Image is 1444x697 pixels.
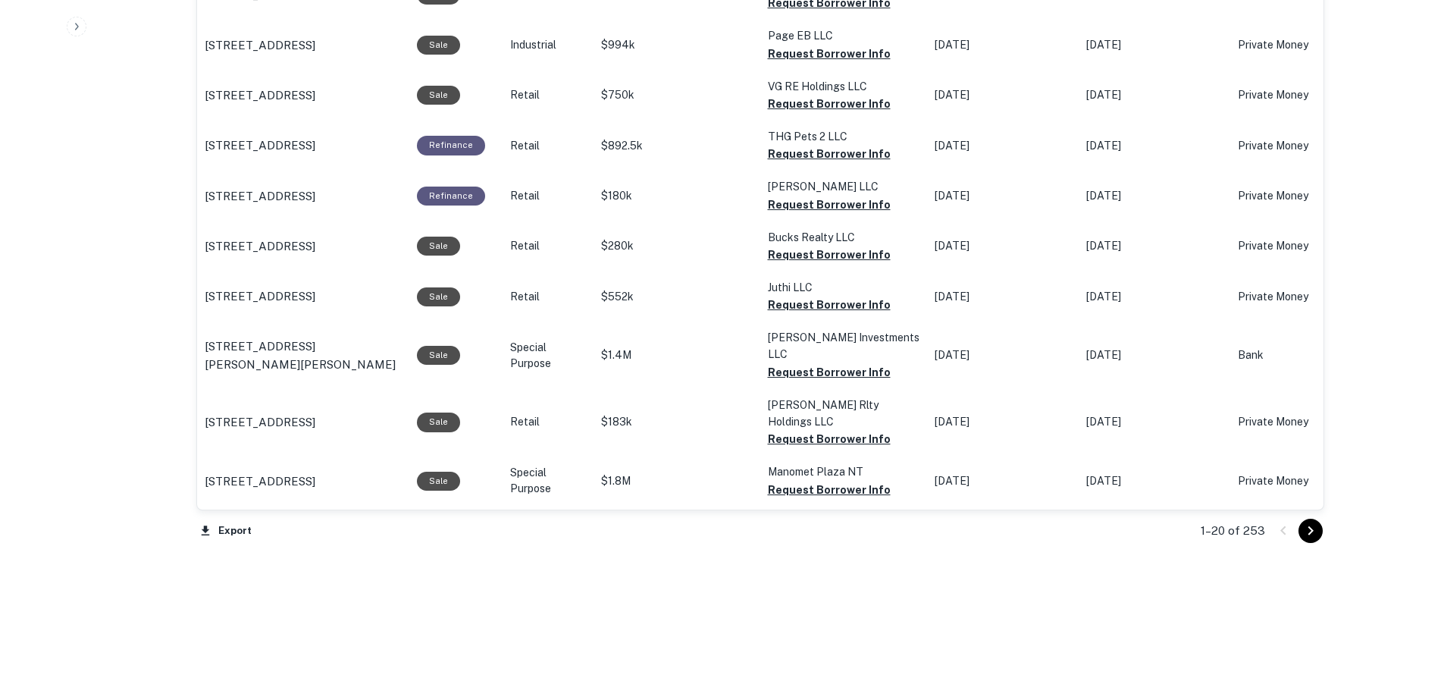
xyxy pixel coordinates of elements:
p: THG Pets 2 LLC [768,128,919,145]
p: [DATE] [935,289,1071,305]
p: [PERSON_NAME] LLC [768,178,919,195]
p: $180k [601,188,753,204]
p: Juthi LLC [768,279,919,296]
button: Request Borrower Info [768,95,891,113]
p: Industrial [510,37,586,53]
div: Sale [417,413,460,432]
p: $1.4M [601,347,753,363]
p: $183k [601,414,753,430]
p: [DATE] [935,87,1071,103]
p: [STREET_ADDRESS] [205,36,315,55]
a: [STREET_ADDRESS] [205,287,402,306]
p: [STREET_ADDRESS] [205,237,315,256]
p: Bank [1238,347,1359,363]
p: [DATE] [1086,414,1223,430]
p: Page EB LLC [768,27,919,44]
p: Special Purpose [510,340,586,372]
p: Retail [510,414,586,430]
p: $1.8M [601,473,753,489]
a: [STREET_ADDRESS] [205,413,402,432]
p: $892.5k [601,138,753,154]
p: [DATE] [1086,473,1223,489]
div: This loan purpose was for refinancing [417,187,485,206]
p: $750k [601,87,753,103]
a: [STREET_ADDRESS] [205,86,402,105]
p: [STREET_ADDRESS] [205,287,315,306]
p: [DATE] [1086,188,1223,204]
p: Retail [510,289,586,305]
a: [STREET_ADDRESS] [205,36,402,55]
button: Request Borrower Info [768,145,891,163]
p: [DATE] [935,37,1071,53]
p: Manomet Plaza NT [768,463,919,480]
p: 1–20 of 253 [1201,522,1265,540]
p: [STREET_ADDRESS] [205,473,315,491]
p: [DATE] [1086,87,1223,103]
p: [DATE] [1086,238,1223,254]
div: Sale [417,36,460,55]
div: Sale [417,346,460,365]
button: Export [196,520,255,542]
p: [DATE] [935,414,1071,430]
p: Private Money [1238,414,1359,430]
p: Private Money [1238,473,1359,489]
p: [DATE] [1086,289,1223,305]
p: VG RE Holdings LLC [768,78,919,95]
p: Retail [510,238,586,254]
p: [STREET_ADDRESS] [205,137,315,155]
button: Request Borrower Info [768,430,891,448]
p: [PERSON_NAME] Investments LLC [768,329,919,363]
div: This loan purpose was for refinancing [417,136,485,155]
div: Sale [417,472,460,491]
a: [STREET_ADDRESS] [205,187,402,206]
p: [DATE] [935,188,1071,204]
p: [PERSON_NAME] Rlty Holdings LLC [768,397,919,430]
p: [STREET_ADDRESS] [205,413,315,432]
p: $552k [601,289,753,305]
a: [STREET_ADDRESS][PERSON_NAME][PERSON_NAME] [205,338,402,373]
p: Retail [510,138,586,154]
p: Private Money [1238,289,1359,305]
p: Private Money [1238,87,1359,103]
p: [DATE] [935,347,1071,363]
p: Private Money [1238,37,1359,53]
p: Retail [510,188,586,204]
p: Private Money [1238,138,1359,154]
p: Private Money [1238,238,1359,254]
p: [DATE] [1086,138,1223,154]
p: [DATE] [935,238,1071,254]
iframe: Chat Widget [1368,527,1444,600]
button: Request Borrower Info [768,196,891,214]
div: Sale [417,237,460,256]
p: [DATE] [1086,37,1223,53]
p: Bucks Realty LLC [768,229,919,246]
button: Request Borrower Info [768,296,891,314]
a: [STREET_ADDRESS] [205,237,402,256]
button: Request Borrower Info [768,481,891,499]
p: Special Purpose [510,465,586,497]
p: [DATE] [1086,347,1223,363]
button: Go to next page [1298,519,1323,543]
p: $994k [601,37,753,53]
p: Private Money [1238,188,1359,204]
p: [STREET_ADDRESS] [205,187,315,206]
div: Sale [417,86,460,105]
button: Request Borrower Info [768,363,891,381]
p: [DATE] [935,138,1071,154]
button: Request Borrower Info [768,246,891,264]
a: [STREET_ADDRESS] [205,137,402,155]
a: [STREET_ADDRESS] [205,473,402,491]
div: Sale [417,287,460,306]
p: [STREET_ADDRESS] [205,86,315,105]
p: [DATE] [935,473,1071,489]
p: $280k [601,238,753,254]
button: Request Borrower Info [768,45,891,63]
p: Retail [510,87,586,103]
